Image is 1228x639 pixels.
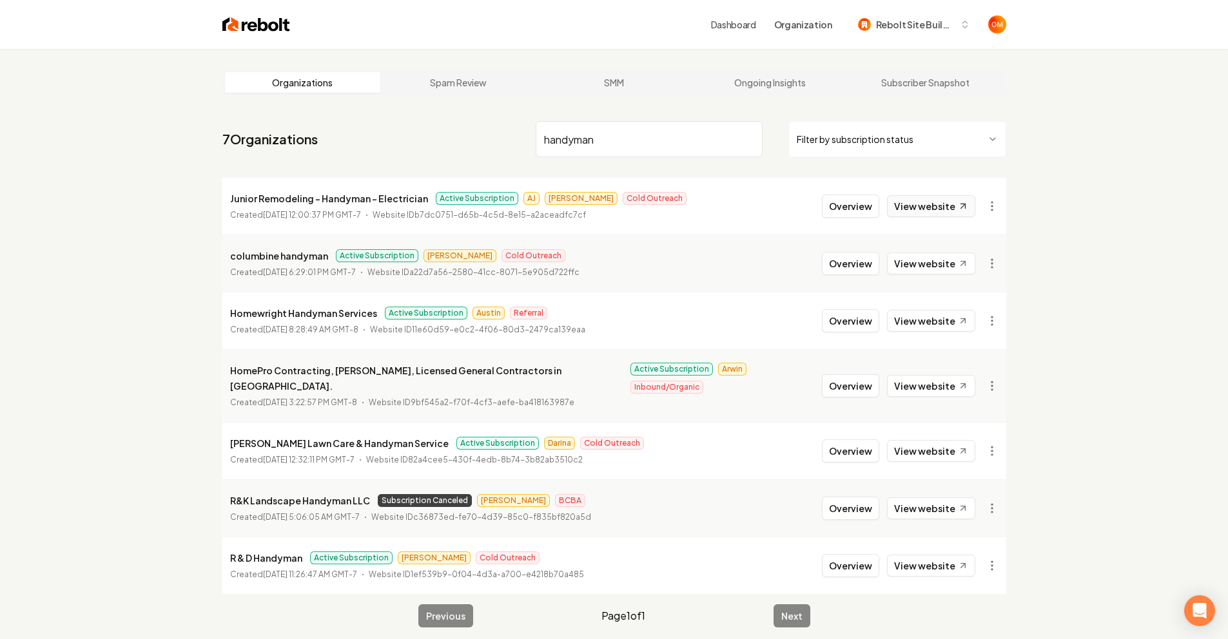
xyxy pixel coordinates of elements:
a: View website [887,440,975,462]
span: [PERSON_NAME] [398,551,471,564]
span: Active Subscription [436,192,518,205]
span: Active Subscription [630,363,713,376]
img: Rebolt Site Builder [858,18,871,31]
p: R & D Handyman [230,550,302,566]
span: Cold Outreach [502,249,565,262]
a: Ongoing Insights [692,72,848,93]
span: Referral [510,307,547,319]
span: [PERSON_NAME] [545,192,618,205]
time: [DATE] 12:32:11 PM GMT-7 [263,455,355,464]
p: Homewright Handyman Services [230,305,377,321]
p: Website ID b7dc0751-d65b-4c5d-8e15-a2aceadfc7cf [373,209,586,222]
p: Created [230,209,361,222]
p: columbine handyman [230,248,328,263]
span: Cold Outreach [476,551,540,564]
button: Overview [822,252,879,275]
span: Cold Outreach [623,192,687,205]
p: Website ID 9bf545a2-f70f-4cf3-aefe-ba418163987e [369,396,574,409]
span: Darina [544,437,575,450]
button: Overview [822,374,879,397]
a: 7Organizations [222,130,318,148]
button: Overview [822,497,879,520]
span: Arwin [718,363,746,376]
button: Organization [766,13,840,36]
span: Active Subscription [456,437,539,450]
p: Created [230,323,358,336]
time: [DATE] 6:29:01 PM GMT-7 [263,267,356,277]
span: AJ [523,192,540,205]
p: Created [230,511,360,524]
a: View website [887,195,975,217]
p: Created [230,266,356,279]
a: Subscriber Snapshot [848,72,1004,93]
div: Open Intercom Messenger [1184,595,1215,626]
p: Junior Remodeling - Handyman - Electrician [230,191,428,206]
p: Website ID 1ef539b9-0f04-4d3a-a700-e4218b70a485 [369,568,584,581]
a: Spam Review [380,72,536,93]
span: Active Subscription [336,249,418,262]
a: Dashboard [711,18,756,31]
button: Overview [822,439,879,463]
span: Cold Outreach [580,437,644,450]
time: [DATE] 11:26:47 AM GMT-7 [263,569,357,579]
span: Austin [473,307,505,319]
button: Open user button [988,15,1006,33]
p: R&K Landscape Handyman LLC [230,493,370,508]
a: View website [887,310,975,332]
p: [PERSON_NAME] Lawn Care & Handyman Service [230,435,449,451]
input: Search by name or ID [536,121,763,157]
span: Rebolt Site Builder [876,18,955,32]
p: HomePro Contracting, [PERSON_NAME], Licensed General Contractors in [GEOGRAPHIC_DATA]. [230,363,623,394]
button: Overview [822,554,879,577]
a: View website [887,253,975,274]
button: Overview [822,195,879,218]
span: Active Subscription [310,551,393,564]
span: [PERSON_NAME] [477,494,550,507]
button: Overview [822,309,879,332]
p: Created [230,568,357,581]
img: Rebolt Logo [222,15,290,33]
p: Created [230,453,355,466]
span: [PERSON_NAME] [424,249,496,262]
p: Created [230,396,357,409]
time: [DATE] 8:28:49 AM GMT-8 [263,325,358,334]
a: View website [887,497,975,519]
p: Website ID 82a4cee5-430f-4edb-8b74-3b82ab3510c2 [366,453,583,466]
img: Omar Molai [988,15,1006,33]
a: SMM [536,72,692,93]
span: Subscription Canceled [378,494,472,507]
a: View website [887,555,975,577]
time: [DATE] 12:00:37 PM GMT-7 [263,210,361,220]
a: View website [887,375,975,397]
p: Website ID c36873ed-fe70-4d39-85c0-f835bf820a5d [371,511,591,524]
time: [DATE] 3:22:57 PM GMT-8 [263,397,357,407]
a: Organizations [225,72,381,93]
span: Active Subscription [385,307,467,319]
span: Page 1 of 1 [601,608,645,624]
p: Website ID a22d7a56-2580-41cc-8071-5e905d722ffc [367,266,580,279]
time: [DATE] 5:06:05 AM GMT-7 [263,512,360,522]
span: BCBA [555,494,585,507]
p: Website ID 11e60d59-e0c2-4f06-80d3-2479ca139eaa [370,323,585,336]
span: Inbound/Organic [630,381,703,394]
